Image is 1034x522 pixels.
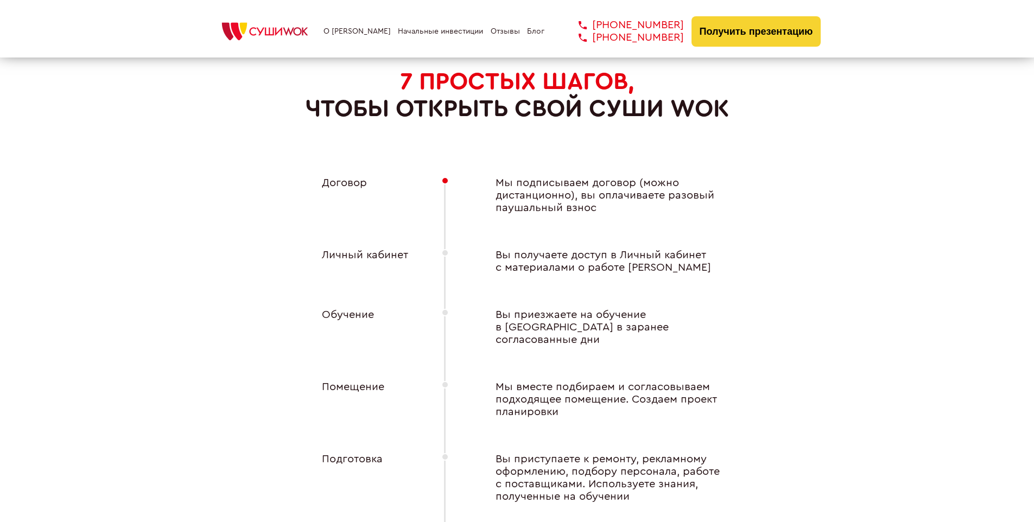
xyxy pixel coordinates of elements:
a: Блог [527,27,544,36]
span: 7 ПРОСТЫХ ШАГОВ, [400,69,635,93]
div: Договор [300,177,420,214]
div: Вы получаете доступ в Личный кабинет с материалами о работе [PERSON_NAME] [474,249,734,274]
h2: чтобы открыть свой Суши Wok [306,68,729,123]
button: Получить презентацию [692,16,821,47]
div: Мы вместе подбираем и согласовываем подходящее помещение. Создаем проект планировки [474,381,734,418]
div: Вы приезжаете на обучение в [GEOGRAPHIC_DATA] в заранее согласованные дни [474,309,734,346]
a: Отзывы [491,27,520,36]
div: Личный кабинет [300,249,420,274]
div: Вы приступаете к ремонту, рекламному оформлению, подбору персонала, работе с поставщиками. Исполь... [474,453,734,503]
img: СУШИWOK [213,20,316,43]
div: Мы подписываем договор (можно дистанционно), вы оплачиваете разовый паушальный взнос [474,177,734,214]
div: Обучение [300,309,420,346]
div: Помещение [300,381,420,418]
a: Начальные инвестиции [398,27,483,36]
div: Подготовка [300,453,420,503]
a: [PHONE_NUMBER] [562,31,684,44]
a: О [PERSON_NAME] [323,27,391,36]
a: [PHONE_NUMBER] [562,19,684,31]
